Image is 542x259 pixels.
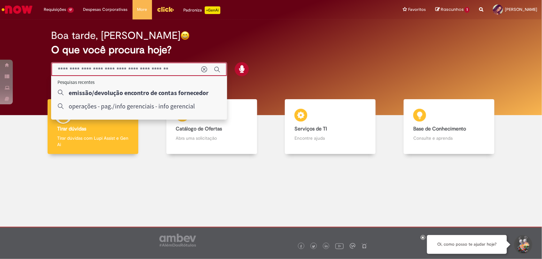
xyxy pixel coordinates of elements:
img: logo_footer_ambev_rotulo_gray.png [159,234,196,247]
span: 17 [67,7,74,13]
img: logo_footer_naosei.png [362,243,367,249]
p: Tirar dúvidas com Lupi Assist e Gen Ai [57,135,129,148]
b: Base de Conhecimento [413,126,466,132]
div: Padroniza [184,6,220,14]
h2: O que você procura hoje? [51,44,491,56]
b: Catálogo de Ofertas [176,126,222,132]
img: ServiceNow [1,3,34,16]
span: More [137,6,147,13]
img: logo_footer_youtube.png [335,242,344,250]
img: click_logo_yellow_360x200.png [157,4,174,14]
a: Serviços de TI Encontre ajuda [271,99,390,154]
span: Rascunhos [441,6,464,12]
img: logo_footer_linkedin.png [325,245,328,248]
a: Rascunhos [435,7,469,13]
a: Base de Conhecimento Consulte e aprenda [390,99,508,154]
p: Abra uma solicitação [176,135,248,141]
img: logo_footer_facebook.png [300,245,303,248]
a: Tirar dúvidas Tirar dúvidas com Lupi Assist e Gen Ai [34,99,152,154]
img: happy-face.png [180,31,190,40]
span: [PERSON_NAME] [505,7,537,12]
div: Oi, como posso te ajudar hoje? [427,235,507,254]
span: Requisições [44,6,66,13]
p: Consulte e aprenda [413,135,485,141]
span: 1 [465,7,469,13]
button: Iniciar Conversa de Suporte [513,235,532,254]
img: logo_footer_workplace.png [350,243,355,249]
span: Despesas Corporativas [83,6,128,13]
img: logo_footer_twitter.png [312,245,315,248]
h2: Boa tarde, [PERSON_NAME] [51,30,180,41]
p: +GenAi [205,6,220,14]
b: Tirar dúvidas [57,126,86,132]
p: Encontre ajuda [294,135,366,141]
b: Serviços de TI [294,126,327,132]
a: Catálogo de Ofertas Abra uma solicitação [152,99,271,154]
span: Favoritos [408,6,426,13]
